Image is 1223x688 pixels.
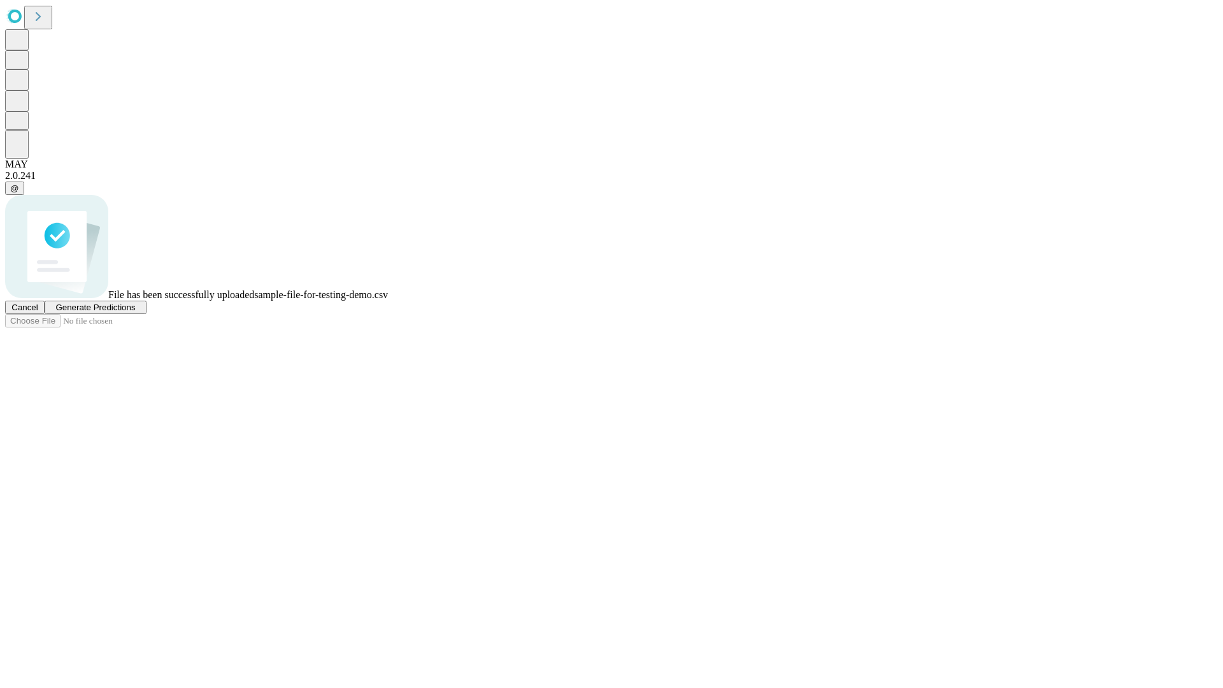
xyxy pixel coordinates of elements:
span: File has been successfully uploaded [108,289,254,300]
span: @ [10,183,19,193]
button: Generate Predictions [45,301,147,314]
span: Generate Predictions [55,303,135,312]
button: Cancel [5,301,45,314]
span: sample-file-for-testing-demo.csv [254,289,388,300]
div: MAY [5,159,1218,170]
div: 2.0.241 [5,170,1218,182]
button: @ [5,182,24,195]
span: Cancel [11,303,38,312]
